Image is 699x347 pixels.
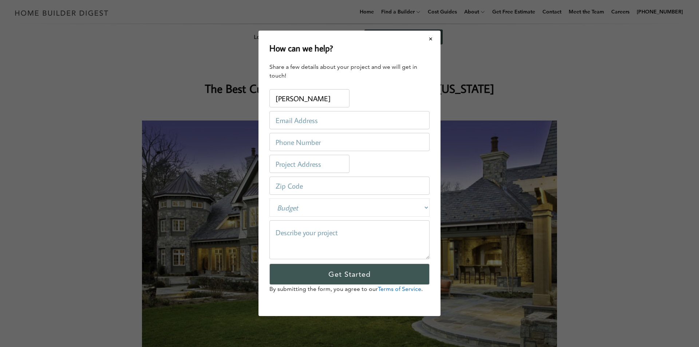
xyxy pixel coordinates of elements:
input: Phone Number [269,133,430,151]
button: Close modal [421,31,441,47]
div: Share a few details about your project and we will get in touch! [269,63,430,80]
input: Zip Code [269,177,430,195]
input: Get Started [269,264,430,285]
a: Terms of Service [378,286,421,293]
input: Name [269,90,349,108]
iframe: Drift Widget Chat Controller [559,295,690,338]
h2: How can we help? [269,42,333,55]
input: Email Address [269,111,430,130]
input: Project Address [269,155,349,173]
p: By submitting the form, you agree to our . [269,285,430,294]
